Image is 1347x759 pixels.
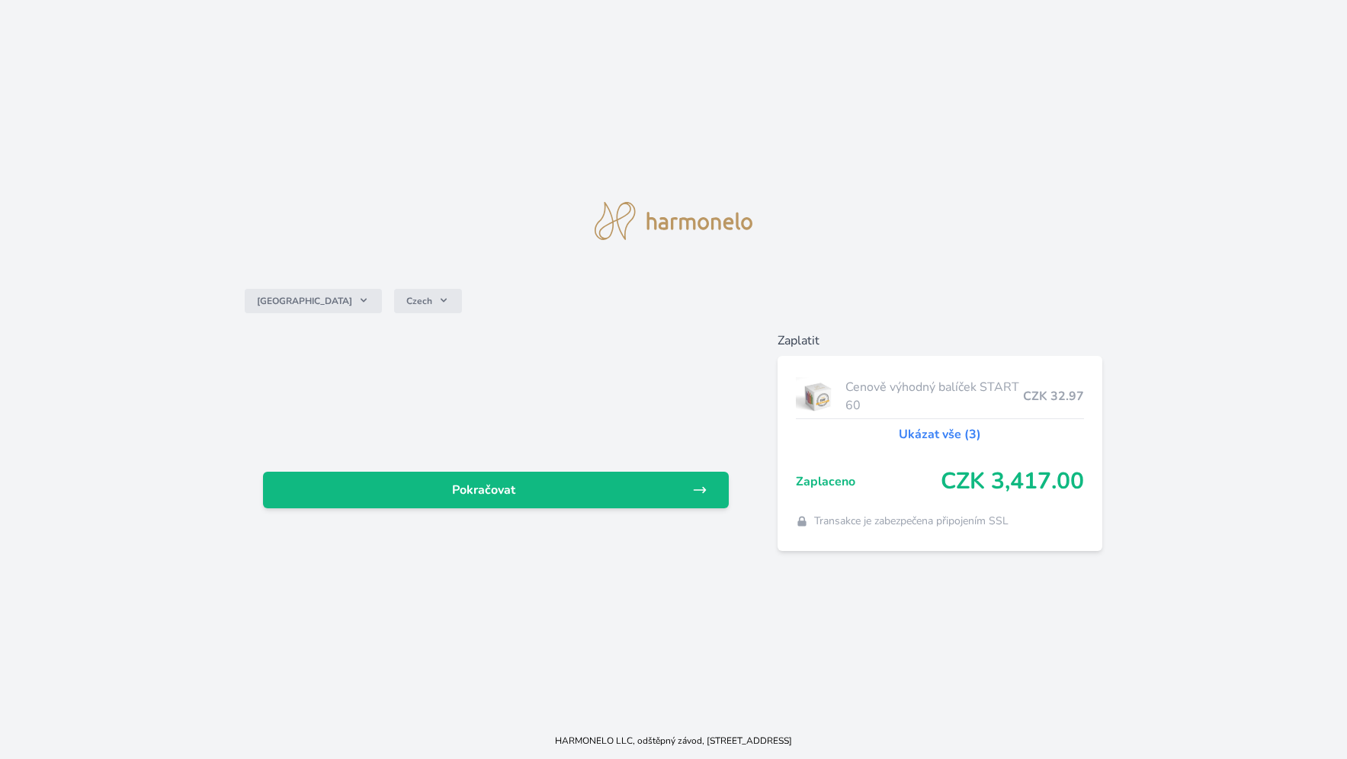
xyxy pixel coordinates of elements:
span: Zaplaceno [796,472,941,491]
span: Czech [406,295,432,307]
span: CZK 3,417.00 [941,468,1084,495]
span: CZK 32.97 [1023,387,1084,405]
span: Transakce je zabezpečena připojením SSL [814,514,1009,529]
a: Pokračovat [263,472,729,508]
span: [GEOGRAPHIC_DATA] [257,295,352,307]
img: logo.svg [595,202,753,240]
button: Czech [394,289,462,313]
h6: Zaplatit [778,331,1102,350]
a: Ukázat vše (3) [899,425,981,444]
img: start.jpg [796,377,839,415]
span: Cenově výhodný balíček START 60 [845,378,1023,415]
button: [GEOGRAPHIC_DATA] [245,289,382,313]
span: Pokračovat [275,481,692,499]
